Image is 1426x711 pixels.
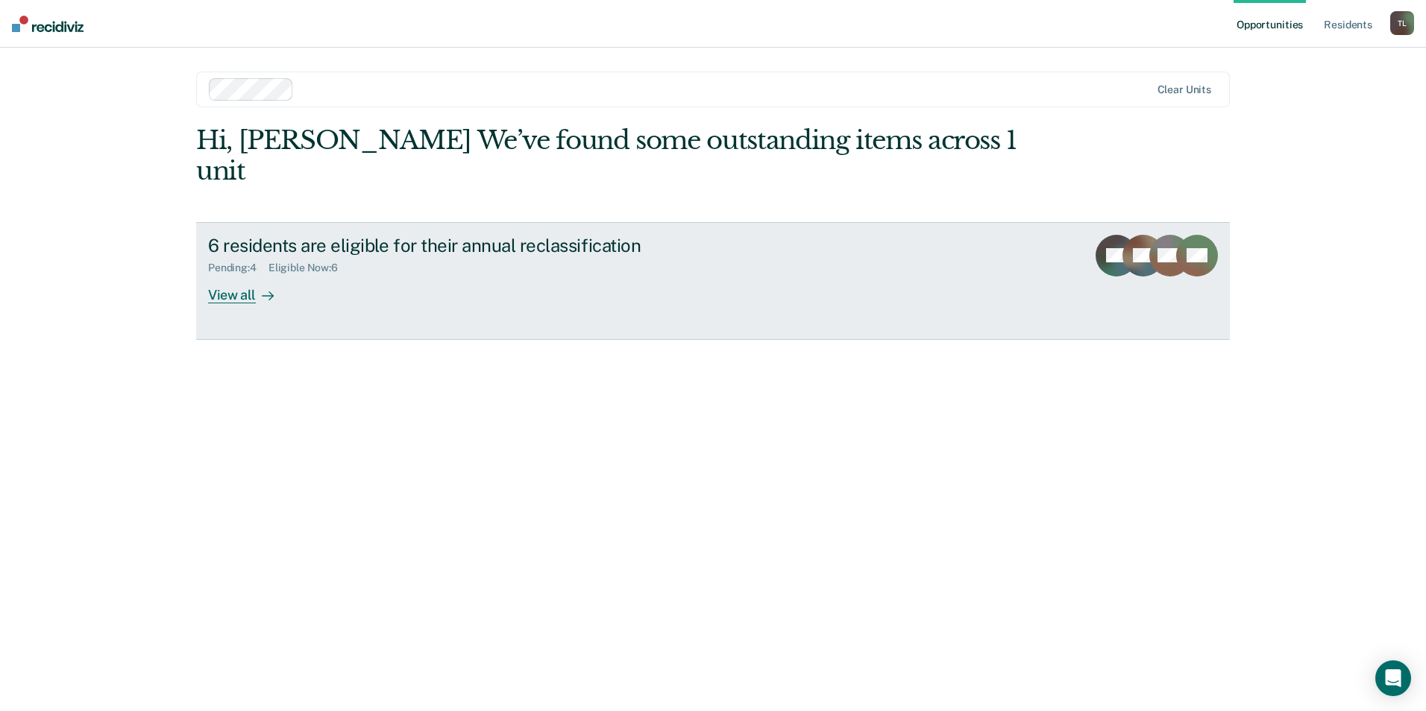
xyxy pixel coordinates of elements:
[196,125,1023,186] div: Hi, [PERSON_NAME] We’ve found some outstanding items across 1 unit
[208,262,268,274] div: Pending : 4
[1158,83,1212,96] div: Clear units
[1390,11,1414,35] div: T L
[268,262,350,274] div: Eligible Now : 6
[196,222,1230,340] a: 6 residents are eligible for their annual reclassificationPending:4Eligible Now:6View all
[1390,11,1414,35] button: TL
[208,235,732,256] div: 6 residents are eligible for their annual reclassification
[12,16,84,32] img: Recidiviz
[208,274,292,303] div: View all
[1375,660,1411,696] div: Open Intercom Messenger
